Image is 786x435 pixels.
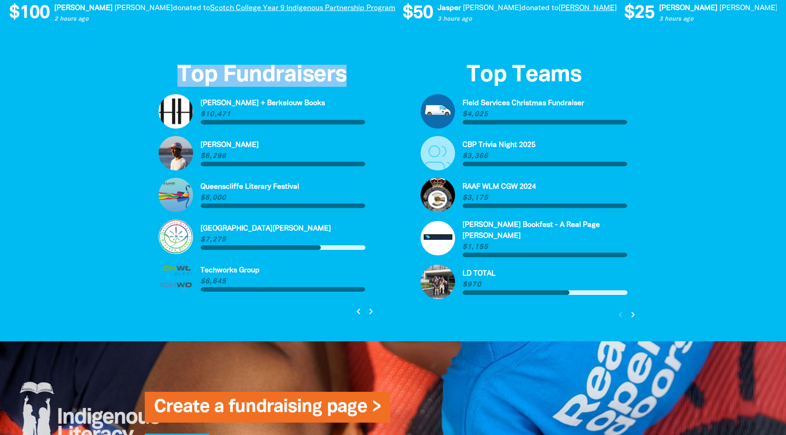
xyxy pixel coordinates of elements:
[627,308,639,321] button: Next page
[41,5,99,11] em: [PERSON_NAME]
[365,305,377,318] button: Next page
[197,5,382,11] a: Scotch College Year 9 Indigenous Partnership Program
[424,5,448,11] em: Jasper
[424,15,604,24] p: 3 hours ago
[353,306,364,317] i: chevron_left
[159,65,365,87] h2: Top Fundraisers
[627,309,638,320] i: chevron_right
[352,305,365,318] button: Previous page
[421,94,627,309] div: Paginated content
[41,15,382,24] p: 2 hours ago
[159,5,197,11] span: donated to
[421,65,627,87] h2: Top Teams
[154,399,381,416] a: Create a fundraising page >
[389,4,420,23] span: $50
[450,5,508,11] em: [PERSON_NAME]
[646,5,704,11] em: [PERSON_NAME]
[611,4,641,23] span: $25
[706,5,764,11] em: [PERSON_NAME]
[545,5,604,11] a: [PERSON_NAME]
[508,5,545,11] span: donated to
[159,94,365,306] div: Paginated content
[365,306,376,317] i: chevron_right
[101,5,159,11] em: [PERSON_NAME]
